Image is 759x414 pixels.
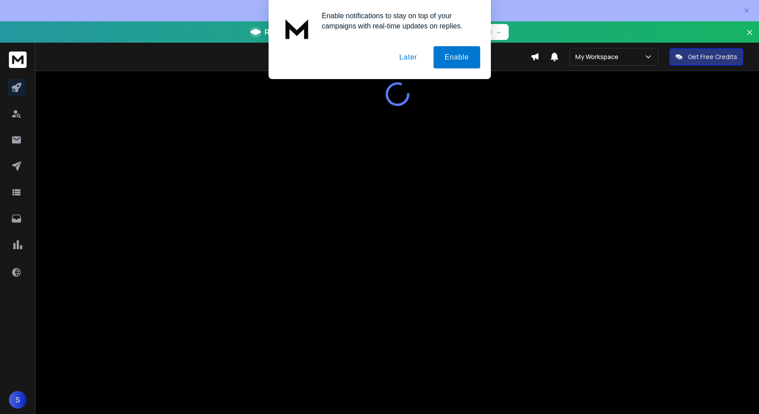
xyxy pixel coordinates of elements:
[315,11,480,31] div: Enable notifications to stay on top of your campaigns with real-time updates on replies.
[9,391,27,409] button: S
[434,46,480,68] button: Enable
[388,46,428,68] button: Later
[279,11,315,46] img: notification icon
